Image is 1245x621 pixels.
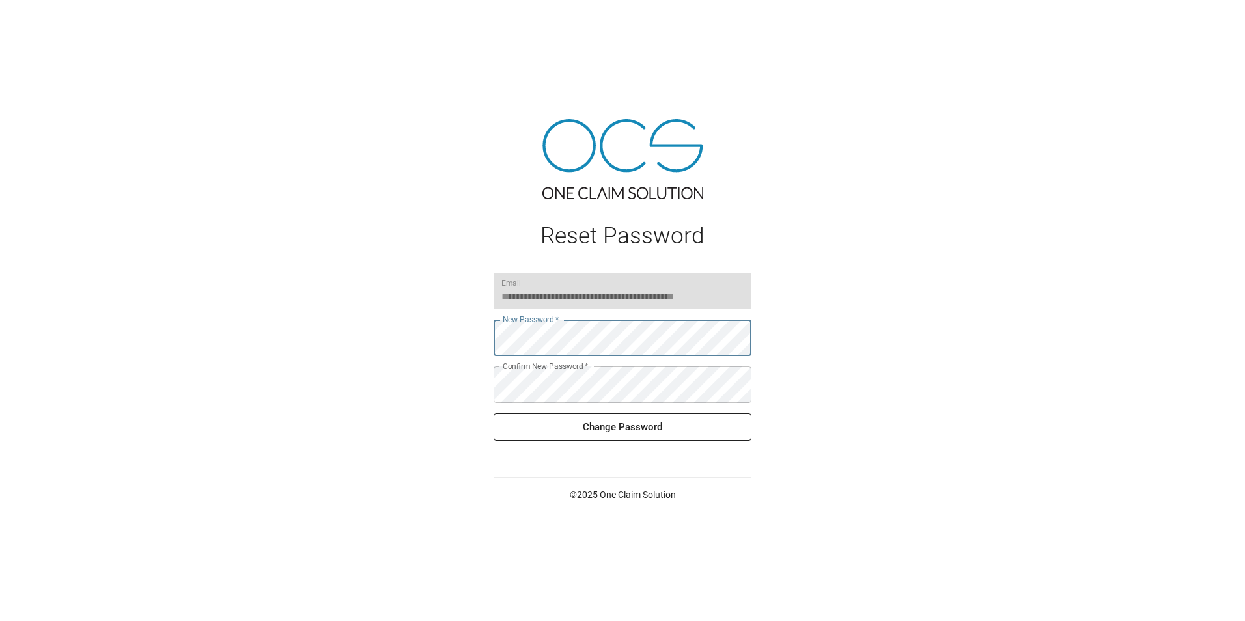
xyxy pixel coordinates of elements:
[503,314,559,325] label: New Password
[494,488,751,501] p: © 2025 One Claim Solution
[501,277,521,288] label: Email
[542,119,703,199] img: ocs-logo-tra.png
[494,223,751,249] h1: Reset Password
[503,361,588,372] label: Confirm New Password
[494,413,751,441] button: Change Password
[16,8,68,34] img: ocs-logo-white-transparent.png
